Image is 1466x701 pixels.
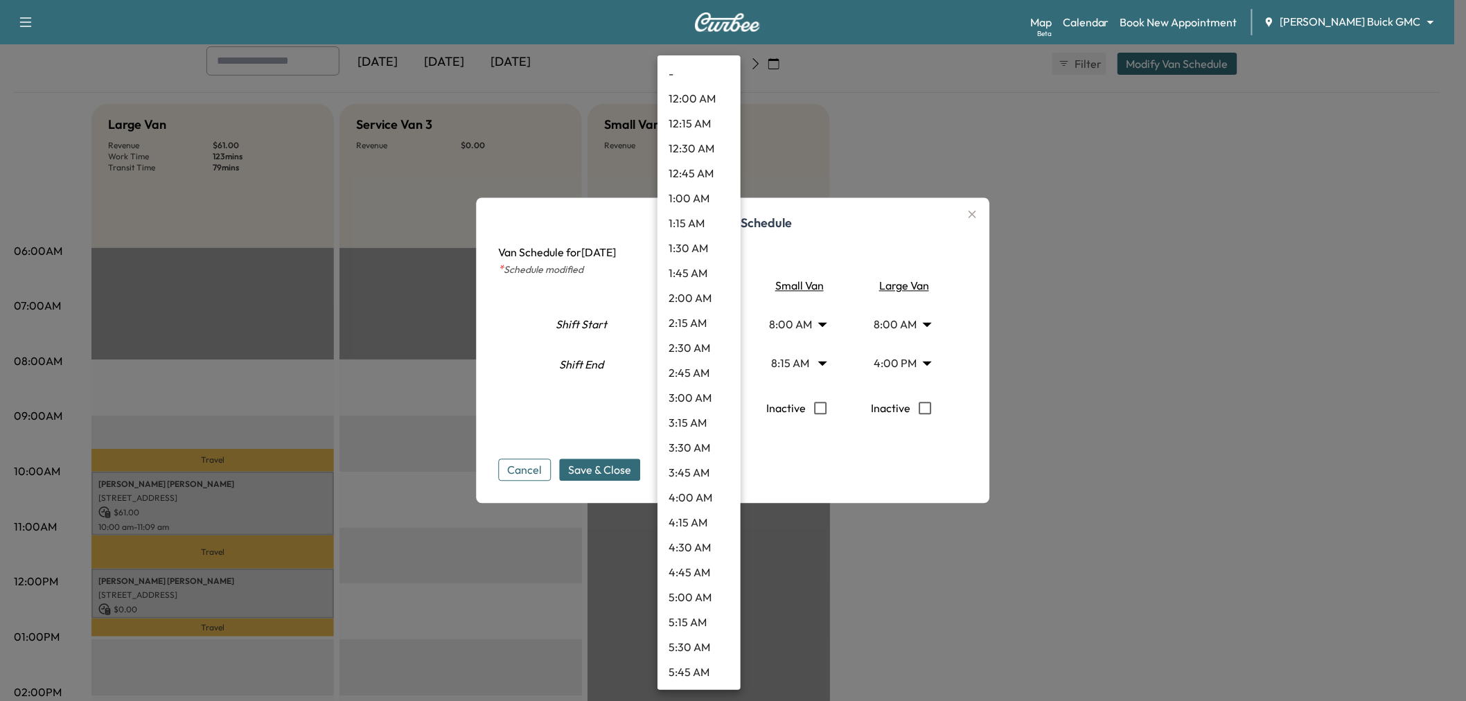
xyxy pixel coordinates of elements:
li: 3:45 AM [657,460,741,485]
li: 12:45 AM [657,161,741,186]
li: 5:45 AM [657,659,741,684]
li: 5:30 AM [657,635,741,659]
li: 1:30 AM [657,236,741,260]
li: 12:00 AM [657,86,741,111]
li: 5:00 AM [657,585,741,610]
li: 2:30 AM [657,335,741,360]
li: 12:30 AM [657,136,741,161]
li: - [657,61,741,86]
li: 3:00 AM [657,385,741,410]
li: 3:15 AM [657,410,741,435]
li: 5:15 AM [657,610,741,635]
li: 2:00 AM [657,285,741,310]
li: 4:45 AM [657,560,741,585]
li: 1:00 AM [657,186,741,211]
li: 2:15 AM [657,310,741,335]
li: 4:15 AM [657,510,741,535]
li: 1:15 AM [657,211,741,236]
li: 1:45 AM [657,260,741,285]
li: 12:15 AM [657,111,741,136]
li: 3:30 AM [657,435,741,460]
li: 4:00 AM [657,485,741,510]
li: 4:30 AM [657,535,741,560]
li: 2:45 AM [657,360,741,385]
